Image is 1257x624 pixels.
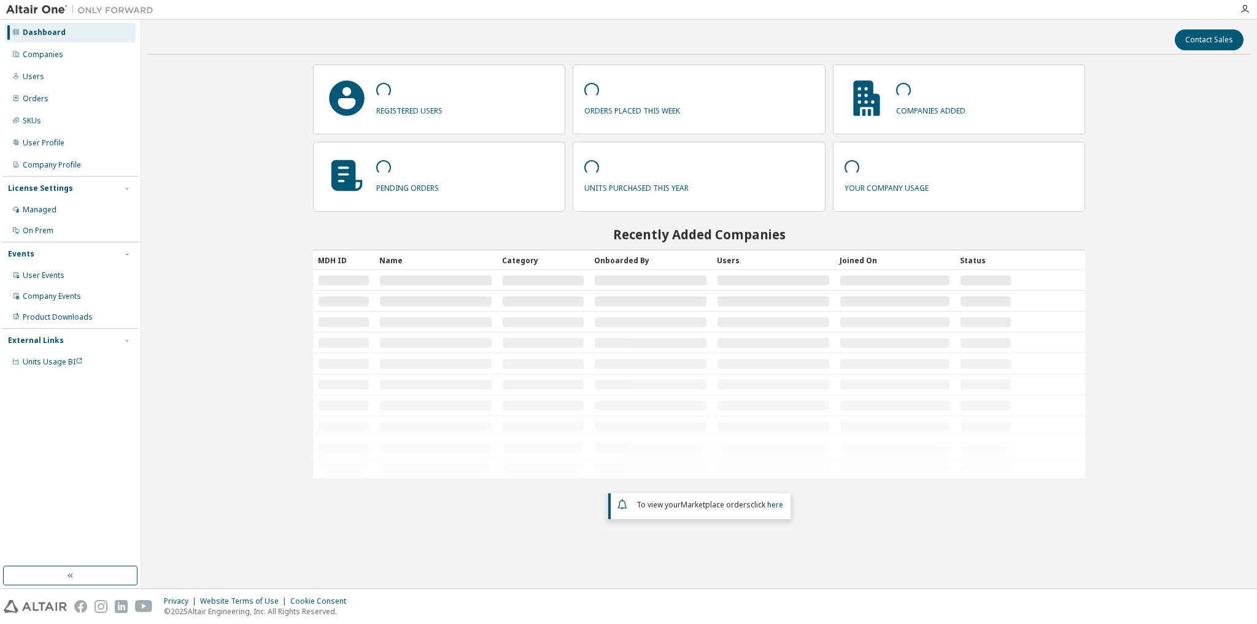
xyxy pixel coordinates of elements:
div: User Profile [23,138,64,148]
p: © 2025 Altair Engineering, Inc. All Rights Reserved. [164,606,354,617]
img: altair_logo.svg [4,600,67,613]
span: Units Usage BI [23,356,83,367]
div: Company Profile [23,160,81,170]
div: Orders [23,94,48,104]
span: To view your click [636,499,783,510]
em: Marketplace orders [681,499,751,510]
div: Events [8,249,34,259]
h2: Recently Added Companies [313,226,1086,242]
img: linkedin.svg [115,600,128,613]
div: User Events [23,271,64,280]
div: License Settings [8,183,73,193]
p: orders placed this week [584,102,680,116]
img: facebook.svg [74,600,87,613]
p: companies added [896,102,965,116]
div: Users [717,250,830,270]
div: Companies [23,50,63,60]
img: youtube.svg [135,600,153,613]
div: Cookie Consent [290,596,354,606]
div: MDH ID [318,250,369,270]
div: SKUs [23,116,41,126]
div: Name [379,250,492,270]
div: Privacy [164,596,200,606]
div: Joined On [840,250,951,270]
div: Status [960,250,1011,270]
div: Users [23,72,44,82]
div: Website Terms of Use [200,596,290,606]
div: Company Events [23,291,81,301]
a: here [767,499,783,510]
div: External Links [8,336,64,345]
button: Contact Sales [1175,29,1243,50]
p: registered users [376,102,443,116]
p: units purchased this year [584,179,689,193]
div: Dashboard [23,28,66,37]
div: On Prem [23,226,53,236]
img: instagram.svg [95,600,107,613]
p: your company usage [845,179,929,193]
div: Product Downloads [23,312,93,322]
img: Altair One [6,4,160,16]
div: Managed [23,205,56,215]
p: pending orders [376,179,439,193]
div: Category [502,250,584,270]
div: Onboarded By [594,250,707,270]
